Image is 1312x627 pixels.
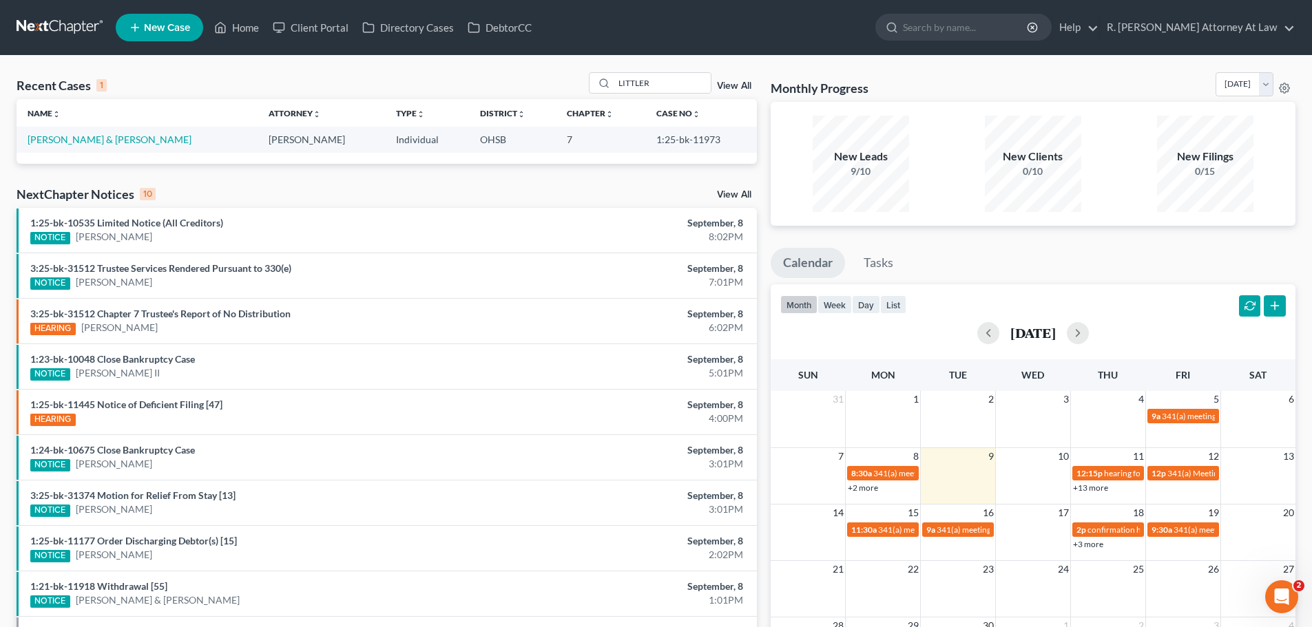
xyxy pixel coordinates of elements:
[30,353,195,365] a: 1:23-bk-10048 Close Bankruptcy Case
[1137,391,1145,407] span: 4
[873,468,1006,478] span: 341(a) meeting for [PERSON_NAME]
[837,448,845,465] span: 7
[28,108,61,118] a: Nameunfold_more
[852,295,880,314] button: day
[903,14,1029,40] input: Search by name...
[514,352,743,366] div: September, 8
[1100,15,1295,40] a: R. [PERSON_NAME] Attorney At Law
[30,232,70,244] div: NOTICE
[949,369,967,381] span: Tue
[1056,561,1070,577] span: 24
[878,524,1011,535] span: 341(a) meeting for [PERSON_NAME]
[30,277,70,290] div: NOTICE
[76,457,152,471] a: [PERSON_NAME]
[514,398,743,412] div: September, 8
[880,295,906,314] button: list
[906,561,920,577] span: 22
[1076,524,1086,535] span: 2p
[266,15,355,40] a: Client Portal
[1132,448,1145,465] span: 11
[30,459,70,471] div: NOTICE
[987,391,995,407] span: 2
[771,248,845,278] a: Calendar
[692,110,700,118] i: unfold_more
[912,448,920,465] span: 8
[1152,411,1160,421] span: 9a
[514,262,743,275] div: September, 8
[514,307,743,321] div: September, 8
[1056,504,1070,521] span: 17
[514,230,743,244] div: 8:02PM
[1293,580,1304,591] span: 2
[981,561,995,577] span: 23
[1157,149,1253,164] div: New Filings
[831,504,845,521] span: 14
[517,110,525,118] i: unfold_more
[831,391,845,407] span: 31
[514,216,743,230] div: September, 8
[514,457,743,471] div: 3:01PM
[981,504,995,521] span: 16
[514,502,743,516] div: 3:01PM
[30,580,167,592] a: 1:21-bk-11918 Withdrawal [55]
[1157,164,1253,178] div: 0/15
[30,368,70,381] div: NOTICE
[76,366,160,380] a: [PERSON_NAME] II
[1282,561,1295,577] span: 27
[771,80,868,96] h3: Monthly Progress
[76,548,152,562] a: [PERSON_NAME]
[1282,448,1295,465] span: 13
[514,593,743,607] div: 1:01PM
[848,482,878,493] a: +2 more
[645,127,757,152] td: 1:25-bk-11973
[1152,524,1172,535] span: 9:30a
[480,108,525,118] a: Districtunfold_more
[813,149,909,164] div: New Leads
[937,524,1070,535] span: 341(a) meeting for [PERSON_NAME]
[28,134,191,145] a: [PERSON_NAME] & [PERSON_NAME]
[30,550,70,562] div: NOTICE
[52,110,61,118] i: unfold_more
[851,468,872,478] span: 8:30a
[30,535,237,546] a: 1:25-bk-11177 Order Discharging Debtor(s) [15]
[556,127,645,152] td: 7
[30,595,70,608] div: NOTICE
[1287,391,1295,407] span: 6
[1132,504,1145,521] span: 18
[1073,539,1103,549] a: +3 more
[1087,524,1242,535] span: confirmation hearing for [PERSON_NAME]
[567,108,614,118] a: Chapterunfold_more
[514,443,743,457] div: September, 8
[1249,369,1267,381] span: Sat
[605,110,614,118] i: unfold_more
[514,321,743,334] div: 6:02PM
[96,79,107,92] div: 1
[818,295,852,314] button: week
[514,534,743,548] div: September, 8
[207,15,266,40] a: Home
[926,524,935,535] span: 9a
[614,73,711,93] input: Search by name...
[30,323,76,335] div: HEARING
[1062,391,1070,407] span: 3
[780,295,818,314] button: month
[1207,561,1220,577] span: 26
[1152,468,1166,478] span: 12p
[1076,468,1103,478] span: 12:15p
[17,186,156,202] div: NextChapter Notices
[717,190,751,200] a: View All
[30,217,223,229] a: 1:25-bk-10535 Limited Notice (All Creditors)
[1282,504,1295,521] span: 20
[1052,15,1098,40] a: Help
[1176,369,1190,381] span: Fri
[30,398,222,410] a: 1:25-bk-11445 Notice of Deficient Filing [47]
[514,489,743,502] div: September, 8
[258,127,385,152] td: [PERSON_NAME]
[385,127,469,152] td: Individual
[30,444,195,456] a: 1:24-bk-10675 Close Bankruptcy Case
[1073,482,1108,493] a: +13 more
[1207,504,1220,521] span: 19
[831,561,845,577] span: 21
[1265,580,1298,613] iframe: Intercom live chat
[30,308,291,319] a: 3:25-bk-31512 Chapter 7 Trustee's Report of No Distribution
